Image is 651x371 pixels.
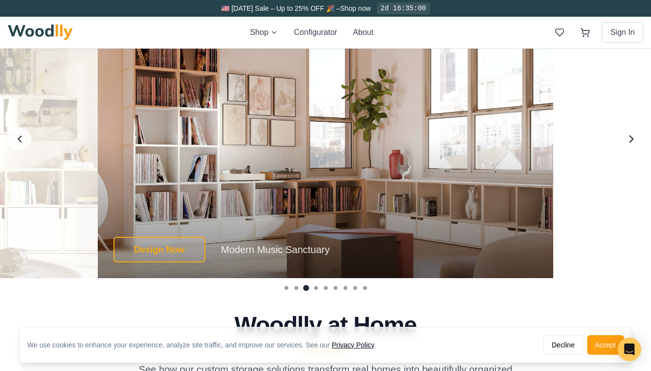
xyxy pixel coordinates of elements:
a: Shop now [340,4,370,12]
div: 2d 16:35:00 [377,2,430,14]
a: Privacy Policy [332,341,374,349]
div: Open Intercom Messenger [618,338,641,361]
button: Sign In [602,22,643,43]
button: Shop [250,27,278,38]
span: 🇺🇸 [DATE] Sale – Up to 25% OFF 🎉 – [221,4,340,12]
img: Woodlly [8,25,73,40]
p: Modern Music Sanctuary [221,243,330,257]
button: Next image [619,126,645,152]
div: We use cookies to enhance your experience, analyze site traffic, and improve our services. See our . [28,340,384,350]
button: Configurator [294,27,337,38]
button: Decline [543,335,583,355]
button: Previous image [8,127,31,151]
button: Accept [587,335,624,355]
button: Design Now [113,237,205,262]
button: About [353,27,373,38]
h2: Woodlly at Home [12,314,639,337]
